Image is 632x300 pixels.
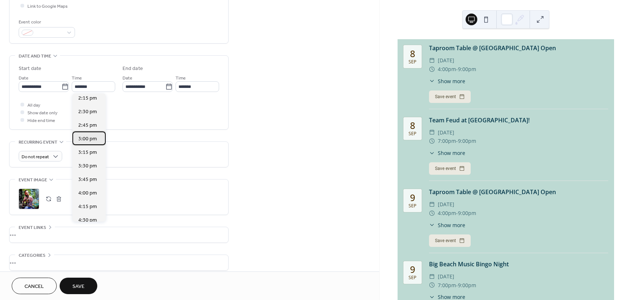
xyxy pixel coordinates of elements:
[78,216,97,224] span: 4:30 pm
[438,65,456,74] span: 4:00pm
[438,221,465,229] span: Show more
[78,203,97,211] span: 4:15 pm
[27,109,57,117] span: Show date only
[429,77,465,85] button: ​Show more
[438,77,465,85] span: Show more
[410,265,415,274] div: 9
[456,209,458,218] span: -
[409,275,417,280] div: Sep
[429,116,608,125] div: Team Feud at [GEOGRAPHIC_DATA]!
[10,255,228,270] div: •••
[438,128,454,137] span: [DATE]
[456,281,458,290] span: -
[78,135,97,143] span: 3:00 pm
[438,149,465,157] span: Show more
[458,137,476,145] span: 9:00pm
[429,188,608,196] div: Taproom Table @ [GEOGRAPHIC_DATA] Open
[429,281,435,290] div: ​
[78,122,97,129] span: 2:45 pm
[429,221,465,229] button: ​Show more
[72,74,82,82] span: Time
[19,65,41,73] div: Start date
[438,281,456,290] span: 7:00pm
[410,49,415,58] div: 8
[176,74,186,82] span: Time
[438,272,454,281] span: [DATE]
[429,200,435,209] div: ​
[438,209,456,218] span: 4:00pm
[429,234,471,247] button: Save event
[438,200,454,209] span: [DATE]
[429,128,435,137] div: ​
[19,189,39,209] div: ;
[458,209,476,218] span: 9:00pm
[438,137,456,145] span: 7:00pm
[78,149,97,156] span: 3:15 pm
[429,272,435,281] div: ​
[456,137,458,145] span: -
[60,278,97,294] button: Save
[429,65,435,74] div: ​
[123,65,143,73] div: End date
[429,162,471,175] button: Save event
[429,149,435,157] div: ​
[429,56,435,65] div: ​
[429,77,435,85] div: ​
[22,153,49,161] span: Do not repeat
[19,252,45,259] span: Categories
[25,283,44,290] span: Cancel
[409,132,417,136] div: Sep
[409,204,417,208] div: Sep
[123,74,132,82] span: Date
[410,193,415,202] div: 9
[12,278,57,294] button: Cancel
[10,227,228,242] div: •••
[19,74,29,82] span: Date
[429,221,435,229] div: ​
[456,65,458,74] span: -
[409,60,417,64] div: Sep
[438,56,454,65] span: [DATE]
[19,176,47,184] span: Event image
[429,90,471,103] button: Save event
[429,137,435,145] div: ​
[27,101,40,109] span: All day
[19,18,74,26] div: Event color
[78,162,97,170] span: 3:30 pm
[78,189,97,197] span: 4:00 pm
[458,281,476,290] span: 9:00pm
[78,108,97,116] span: 2:30 pm
[72,283,84,290] span: Save
[429,149,465,157] button: ​Show more
[429,44,608,52] div: Taproom Table @ [GEOGRAPHIC_DATA] Open
[19,52,51,60] span: Date and time
[458,65,476,74] span: 9:00pm
[27,117,55,125] span: Hide end time
[429,260,608,268] div: Big Beach Music Bingo Night
[78,95,97,102] span: 2:15 pm
[410,121,415,130] div: 8
[19,224,46,232] span: Event links
[429,209,435,218] div: ​
[78,176,97,184] span: 3:45 pm
[27,3,68,10] span: Link to Google Maps
[19,138,57,146] span: Recurring event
